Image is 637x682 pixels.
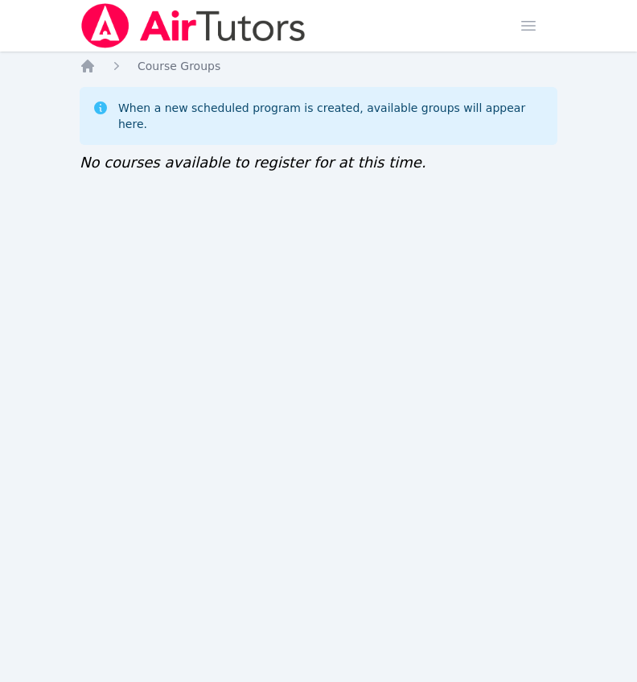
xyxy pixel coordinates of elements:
[118,100,545,132] div: When a new scheduled program is created, available groups will appear here.
[80,154,426,171] span: No courses available to register for at this time.
[138,58,220,74] a: Course Groups
[138,60,220,72] span: Course Groups
[80,3,307,48] img: Air Tutors
[80,58,557,74] nav: Breadcrumb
